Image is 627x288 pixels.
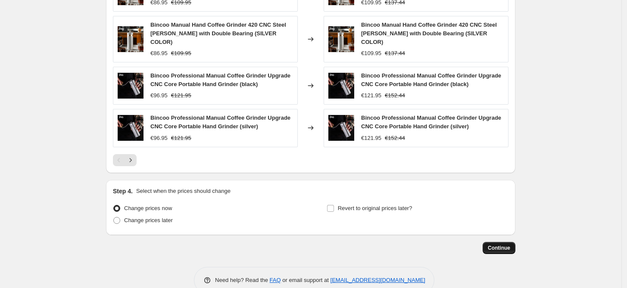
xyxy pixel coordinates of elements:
[150,49,168,58] div: €86.95
[385,49,405,58] strike: €137.44
[171,91,191,100] strike: €121.95
[361,72,501,87] span: Bincoo Professional Manual Coffee Grinder Upgrade CNC Core Portable Hand Grinder (black)
[171,49,191,58] strike: €109.95
[488,245,510,251] span: Continue
[113,154,137,166] nav: Pagination
[113,187,133,195] h2: Step 4.
[328,26,354,52] img: S983dd4c4e07a4ec9bb892381f91a21b3u_80x.webp
[150,72,290,87] span: Bincoo Professional Manual Coffee Grinder Upgrade CNC Core Portable Hand Grinder (black)
[270,277,281,283] a: FAQ
[150,134,168,142] div: €96.95
[361,22,497,45] span: Bincoo Manual Hand Coffee Grinder 420 CNC Steel [PERSON_NAME] with Double Bearing (SILVER COLOR)
[328,73,354,99] img: S16fbb0801275443cae92916b06d75a047_80x.webp
[385,134,405,142] strike: €152.44
[150,91,168,100] div: €96.95
[361,115,501,130] span: Bincoo Professional Manual Coffee Grinder Upgrade CNC Core Portable Hand Grinder (silver)
[118,26,143,52] img: S983dd4c4e07a4ec9bb892381f91a21b3u_80x.webp
[124,217,173,223] span: Change prices later
[118,115,143,141] img: S16fbb0801275443cae92916b06d75a047_80x.webp
[338,205,412,211] span: Revert to original prices later?
[385,91,405,100] strike: €152.44
[361,134,381,142] div: €121.95
[125,154,137,166] button: Next
[361,49,381,58] div: €109.95
[150,22,286,45] span: Bincoo Manual Hand Coffee Grinder 420 CNC Steel [PERSON_NAME] with Double Bearing (SILVER COLOR)
[361,91,381,100] div: €121.95
[331,277,425,283] a: [EMAIL_ADDRESS][DOMAIN_NAME]
[136,187,231,195] p: Select when the prices should change
[171,134,191,142] strike: €121.95
[483,242,515,254] button: Continue
[124,205,172,211] span: Change prices now
[281,277,331,283] span: or email support at
[328,115,354,141] img: S16fbb0801275443cae92916b06d75a047_80x.webp
[215,277,270,283] span: Need help? Read the
[150,115,290,130] span: Bincoo Professional Manual Coffee Grinder Upgrade CNC Core Portable Hand Grinder (silver)
[118,73,143,99] img: S16fbb0801275443cae92916b06d75a047_80x.webp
